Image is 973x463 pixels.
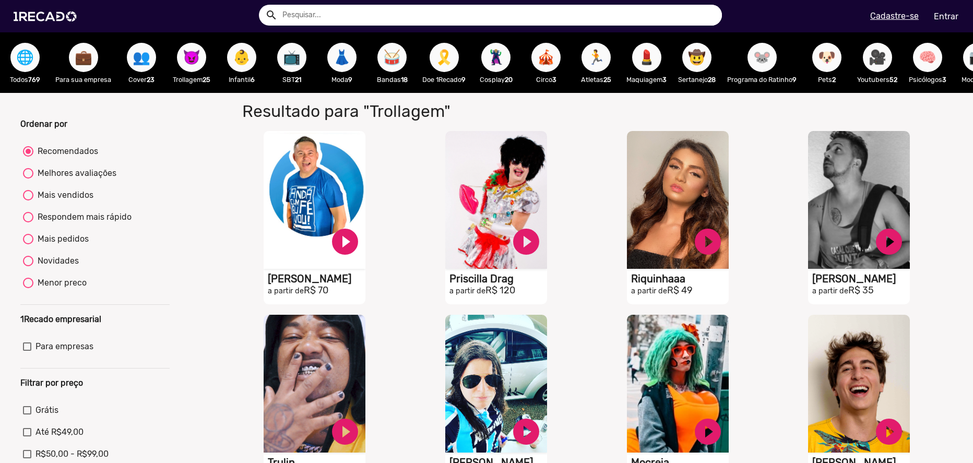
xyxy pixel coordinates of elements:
[627,131,729,269] video: S1RECADO vídeos dedicados para fãs e empresas
[20,314,101,324] b: 1Recado empresarial
[627,315,729,453] video: S1RECADO vídeos dedicados para fãs e empresas
[272,75,312,85] p: SBT
[20,119,67,129] b: Ordenar por
[812,272,910,285] h1: [PERSON_NAME]
[122,75,161,85] p: Cover
[531,43,561,72] button: 🎪
[35,448,109,460] span: R$50,00 - R$99,00
[203,76,210,84] b: 25
[792,76,797,84] b: 9
[870,11,919,21] u: Cadastre-se
[147,76,155,84] b: 23
[812,43,841,72] button: 🐶
[481,43,511,72] button: 🦹🏼‍♀️
[587,43,605,72] span: 🏃
[908,75,947,85] p: Psicólogos
[511,226,542,257] a: play_circle_filled
[445,131,547,269] video: S1RECADO vídeos dedicados para fãs e empresas
[487,43,505,72] span: 🦹🏼‍♀️
[505,76,513,84] b: 20
[812,285,910,296] h2: R$ 35
[264,315,365,453] video: S1RECADO vídeos dedicados para fãs e empresas
[638,43,656,72] span: 💄
[537,43,555,72] span: 🎪
[172,75,211,85] p: Trollagem
[927,7,965,26] a: Entrar
[133,43,150,72] span: 👥
[268,285,365,296] h2: R$ 70
[430,43,459,72] button: 🎗️
[727,75,797,85] p: Programa do Ratinho
[75,43,92,72] span: 💼
[55,75,111,85] p: Para sua empresa
[322,75,362,85] p: Moda
[35,404,58,417] span: Grátis
[435,43,453,72] span: 🎗️
[631,285,729,296] h2: R$ 49
[476,75,516,85] p: Cosplay
[33,255,79,267] div: Novidades
[327,43,357,72] button: 👗
[333,43,351,72] span: 👗
[383,43,401,72] span: 🥁
[264,131,365,269] video: S1RECADO vídeos dedicados para fãs e empresas
[227,43,256,72] button: 👶
[33,167,116,180] div: Melhores avaliações
[863,43,892,72] button: 🎥
[222,75,262,85] p: Infantil
[626,75,667,85] p: Maquiagem
[818,43,836,72] span: 🐶
[251,76,255,84] b: 6
[552,76,556,84] b: 3
[177,43,206,72] button: 😈
[747,43,777,72] button: 🐭
[377,43,407,72] button: 🥁
[603,76,611,84] b: 25
[127,43,156,72] button: 👥
[329,226,361,257] a: play_circle_filled
[5,75,45,85] p: Todos
[913,43,942,72] button: 🧠
[348,76,352,84] b: 9
[582,43,611,72] button: 🏃
[234,101,703,121] h1: Resultado para "Trollagem"
[277,43,306,72] button: 📺
[808,131,910,269] video: S1RECADO vídeos dedicados para fãs e empresas
[919,43,936,72] span: 🧠
[873,226,905,257] a: play_circle_filled
[461,76,466,84] b: 9
[812,287,848,295] small: a partir de
[372,75,412,85] p: Bandas
[688,43,706,72] span: 🤠
[873,416,905,447] a: play_circle_filled
[753,43,771,72] span: 🐭
[692,416,723,447] a: play_circle_filled
[233,43,251,72] span: 👶
[69,43,98,72] button: 💼
[445,315,547,453] video: S1RECADO vídeos dedicados para fãs e empresas
[33,211,132,223] div: Respondem mais rápido
[268,287,304,295] small: a partir de
[33,189,93,201] div: Mais vendidos
[677,75,717,85] p: Sertanejo
[857,75,897,85] p: Youtubers
[10,43,40,72] button: 🌐
[268,272,365,285] h1: [PERSON_NAME]
[35,426,84,438] span: Até R$49,00
[329,416,361,447] a: play_circle_filled
[631,272,729,285] h1: Riquinhaaa
[942,76,946,84] b: 3
[265,9,278,21] mat-icon: Example home icon
[808,315,910,453] video: S1RECADO vídeos dedicados para fãs e empresas
[631,287,667,295] small: a partir de
[33,145,98,158] div: Recomendados
[422,75,466,85] p: Doe 1Recado
[449,285,547,296] h2: R$ 120
[807,75,847,85] p: Pets
[16,43,34,72] span: 🌐
[662,76,667,84] b: 3
[33,233,89,245] div: Mais pedidos
[632,43,661,72] button: 💄
[449,287,485,295] small: a partir de
[708,76,716,84] b: 28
